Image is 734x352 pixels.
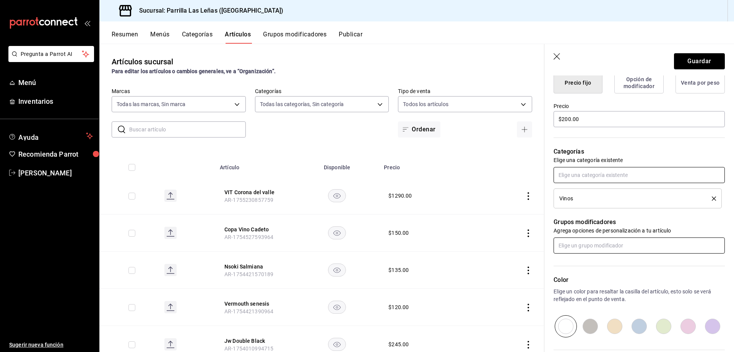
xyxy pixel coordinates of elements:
[525,267,532,274] button: actions
[182,31,213,44] button: Categorías
[112,88,246,94] label: Marcas
[674,53,725,69] button: Guardar
[706,196,716,201] button: delete
[554,147,725,156] p: Categorías
[388,303,409,311] div: $ 120.00
[129,122,246,137] input: Buscar artículo
[328,189,346,202] button: availability-product
[554,288,725,303] p: Elige un color para resaltar la casilla del artículo, esto solo se verá reflejado en el punto de ...
[328,226,346,239] button: availability-product
[84,20,90,26] button: open_drawer_menu
[388,266,409,274] div: $ 135.00
[398,88,532,94] label: Tipo de venta
[554,103,725,109] label: Precio
[554,111,725,127] input: $0.00
[554,275,725,285] p: Color
[403,100,448,108] span: Todos los artículos
[676,72,725,93] button: Venta por peso
[224,197,273,203] span: AR-1755230857759
[388,229,409,237] div: $ 150.00
[554,72,602,93] button: Precio fijo
[328,338,346,351] button: availability-product
[554,218,725,227] p: Grupos modificadores
[18,131,83,141] span: Ayuda
[339,31,362,44] button: Publicar
[224,345,273,352] span: AR-1754010994715
[379,153,477,177] th: Precio
[388,192,412,200] div: $ 1290.00
[224,234,273,240] span: AR-1754527593964
[554,156,725,164] p: Elige una categoría existente
[525,192,532,200] button: actions
[225,31,251,44] button: Artículos
[117,100,186,108] span: Todas las marcas, Sin marca
[224,188,286,196] button: edit-product-location
[263,31,326,44] button: Grupos modificadores
[554,227,725,234] p: Agrega opciones de personalización a tu artículo
[133,6,283,15] h3: Sucursal: Parrilla Las Leñas ([GEOGRAPHIC_DATA])
[224,300,286,308] button: edit-product-location
[525,229,532,237] button: actions
[18,96,93,106] span: Inventarios
[224,308,273,314] span: AR-1754421390964
[8,46,94,62] button: Pregunta a Parrot AI
[224,263,286,270] button: edit-product-location
[9,341,93,349] span: Sugerir nueva función
[150,31,169,44] button: Menús
[614,72,664,93] button: Opción de modificador
[554,167,725,183] input: Elige una categoría existente
[112,68,276,74] strong: Para editar los artículos o cambios generales, ve a “Organización”.
[398,121,440,138] button: Ordenar
[112,31,734,44] div: navigation tabs
[328,264,346,277] button: availability-product
[224,271,273,277] span: AR-1754421570189
[328,301,346,314] button: availability-product
[18,149,93,159] span: Recomienda Parrot
[295,153,379,177] th: Disponible
[21,50,82,58] span: Pregunta a Parrot AI
[18,77,93,88] span: Menú
[388,341,409,348] div: $ 245.00
[554,237,725,254] input: Elige un grupo modificador
[18,168,93,178] span: [PERSON_NAME]
[525,341,532,349] button: actions
[224,337,286,345] button: edit-product-location
[224,226,286,233] button: edit-product-location
[260,100,344,108] span: Todas las categorías, Sin categoría
[255,88,389,94] label: Categorías
[112,31,138,44] button: Resumen
[112,56,173,67] div: Artículos sucursal
[215,153,295,177] th: Artículo
[525,304,532,311] button: actions
[5,56,94,64] a: Pregunta a Parrot AI
[559,196,573,201] span: Vinos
